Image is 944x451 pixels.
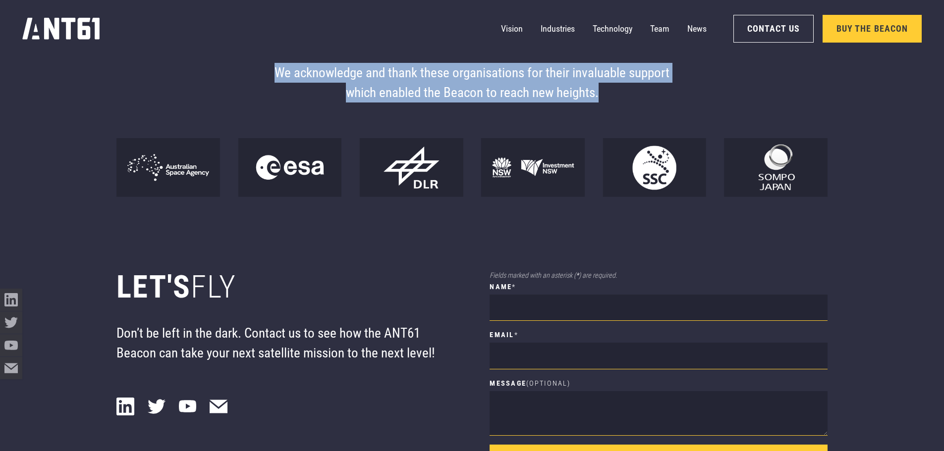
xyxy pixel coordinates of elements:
[541,18,575,40] a: Industries
[191,269,236,305] span: fly
[724,138,828,197] img: Sompo Japan
[593,18,632,40] a: Technology
[238,138,341,197] img: European Space Agency
[823,15,922,43] a: Buy the Beacon
[490,378,828,389] label: Message
[526,379,570,388] span: (Optional)
[490,330,828,341] label: Email
[259,63,685,103] p: We acknowledge and thank these organisations for their invaluable support which enabled the Beaco...
[501,18,523,40] a: Vision
[116,323,454,363] p: Don’t be left in the dark. Contact us to see how the ANT61 Beacon can take your next satellite mi...
[116,138,220,197] img: Australian Space Agency
[490,282,828,293] label: name
[603,138,706,197] img: SSC
[481,138,584,197] img: NSW Government Investment NSW
[733,15,814,43] a: Contact Us
[22,14,101,44] a: home
[490,271,617,280] em: Fields marked with an asterisk ( ) are required.
[359,138,463,197] img: DLR
[116,268,454,305] h3: Let's
[687,18,707,40] a: News
[650,18,669,40] a: Team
